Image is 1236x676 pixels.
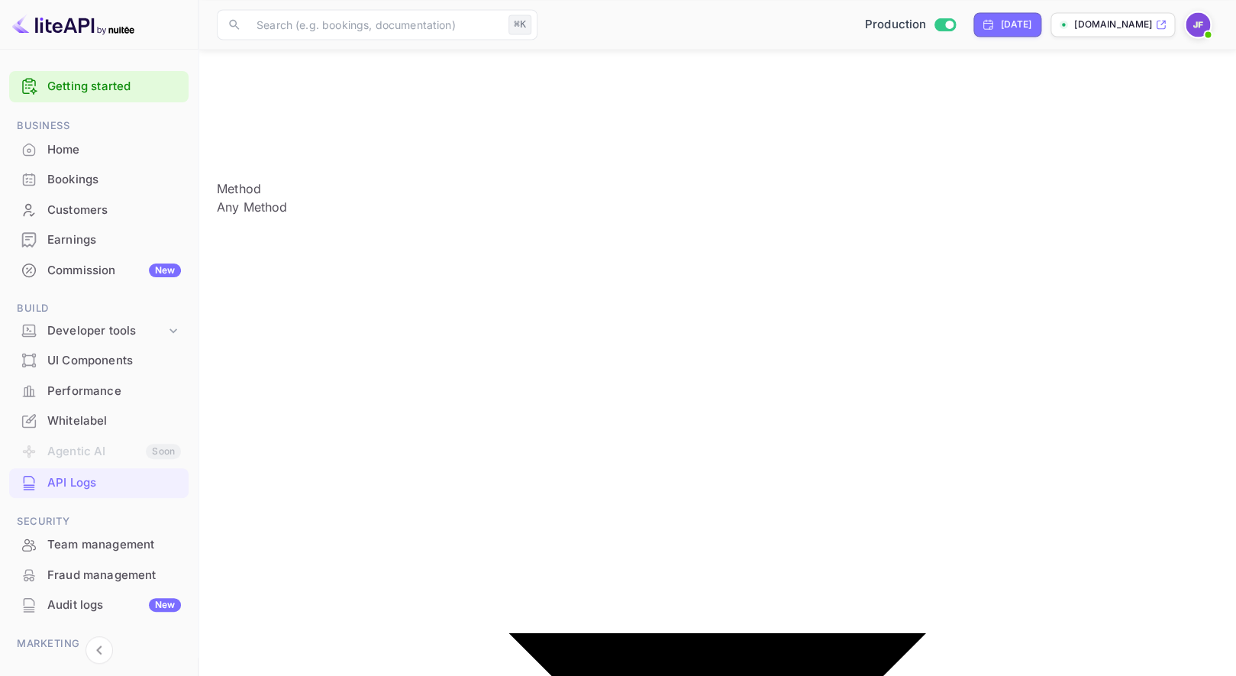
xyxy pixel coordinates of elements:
span: Security [9,513,189,530]
div: Any Method [217,197,1218,215]
span: Production [865,16,927,34]
div: [DATE] [1000,18,1031,31]
div: API Logs [47,474,181,492]
a: Earnings [9,225,189,254]
p: [DOMAIN_NAME] [1074,18,1152,31]
a: Audit logsNew [9,590,189,619]
a: Performance [9,377,189,405]
div: ⌘K [508,15,531,34]
a: Whitelabel [9,406,189,435]
div: Earnings [47,231,181,249]
div: Customers [9,196,189,225]
div: UI Components [9,346,189,376]
a: CommissionNew [9,256,189,284]
div: Fraud management [9,561,189,590]
div: Team management [47,536,181,554]
div: Bookings [47,171,181,189]
label: Method [217,180,261,196]
img: LiteAPI logo [12,12,134,37]
a: Fraud management [9,561,189,589]
div: Developer tools [47,322,166,340]
div: Fraud management [47,567,181,584]
div: UI Components [47,352,181,370]
a: UI Components [9,346,189,374]
div: Getting started [9,71,189,102]
span: Build [9,300,189,317]
a: Customers [9,196,189,224]
div: Whitelabel [47,412,181,430]
div: Commission [47,262,181,280]
div: Developer tools [9,318,189,344]
div: Customers [47,202,181,219]
a: Team management [9,530,189,558]
div: Audit logs [47,597,181,614]
div: Home [47,141,181,159]
div: Whitelabel [9,406,189,436]
div: Home [9,135,189,165]
a: Bookings [9,165,189,193]
div: Earnings [9,225,189,255]
div: Bookings [9,165,189,195]
div: Performance [47,383,181,400]
button: Collapse navigation [86,636,113,664]
a: API Logs [9,468,189,496]
div: New [149,264,181,277]
div: Performance [9,377,189,406]
a: Home [9,135,189,163]
div: Switch to Sandbox mode [859,16,962,34]
div: Audit logsNew [9,590,189,620]
div: API Logs [9,468,189,498]
div: Team management [9,530,189,560]
img: Jenny Frimer [1186,12,1210,37]
div: CommissionNew [9,256,189,286]
span: Marketing [9,636,189,652]
div: New [149,598,181,612]
input: Search (e.g. bookings, documentation) [247,9,502,40]
a: Getting started [47,78,181,95]
span: Business [9,118,189,134]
